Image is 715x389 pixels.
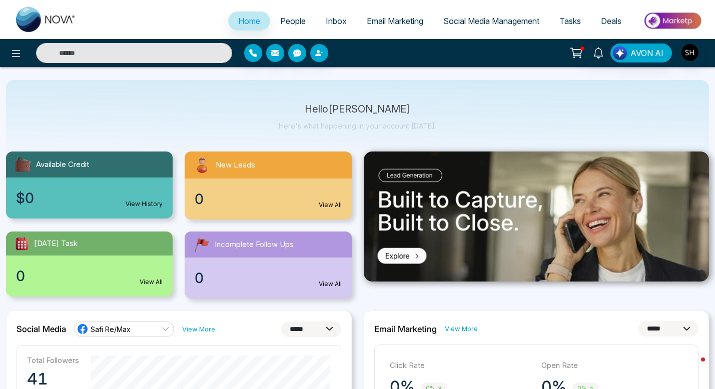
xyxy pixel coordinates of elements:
img: availableCredit.svg [14,155,32,173]
a: Email Marketing [357,11,433,30]
span: Tasks [559,16,581,26]
img: Market-place.gif [636,9,709,32]
span: Safi Re/Max [91,324,131,334]
span: 0 [195,188,204,209]
span: $0 [16,187,34,208]
a: View All [140,277,163,286]
p: Total Followers [27,355,79,365]
a: View More [445,324,478,333]
p: Here's what happening in your account [DATE]. [279,121,436,130]
a: Home [228,11,270,30]
img: . [364,151,709,281]
span: Inbox [326,16,347,26]
h2: Social Media [17,324,66,334]
a: Incomplete Follow Ups0View All [179,231,357,298]
p: 41 [27,369,79,389]
span: 0 [16,265,25,286]
img: Nova CRM Logo [16,7,76,32]
p: Open Rate [541,360,683,371]
p: Hello [PERSON_NAME] [279,105,436,113]
span: New Leads [216,159,255,171]
img: Lead Flow [613,46,627,60]
span: [DATE] Task [34,238,78,249]
a: Deals [591,11,631,30]
span: 0 [195,267,204,288]
button: AVON AI [610,43,672,62]
span: AVON AI [630,47,663,59]
span: People [280,16,306,26]
a: People [270,11,316,30]
a: New Leads0View All [179,151,357,219]
span: Incomplete Follow Ups [215,239,294,250]
img: todayTask.svg [14,235,30,251]
span: Social Media Management [443,16,539,26]
a: Social Media Management [433,11,549,30]
iframe: Intercom live chat [681,355,705,379]
a: View All [319,279,342,288]
a: View All [319,200,342,209]
img: newLeads.svg [193,155,212,174]
img: followUps.svg [193,235,211,253]
img: User Avatar [681,44,698,61]
h2: Email Marketing [374,324,437,334]
a: View More [182,324,215,334]
p: Click Rate [390,360,531,371]
span: Home [238,16,260,26]
a: Inbox [316,11,357,30]
span: Available Credit [36,159,89,170]
span: Email Marketing [367,16,423,26]
a: Tasks [549,11,591,30]
a: View History [126,199,163,208]
span: Deals [601,16,621,26]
